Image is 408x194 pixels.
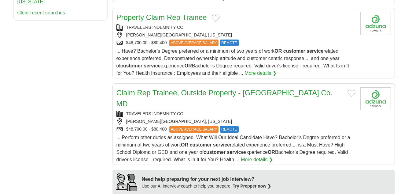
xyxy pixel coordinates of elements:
[116,118,355,125] div: [PERSON_NAME][GEOGRAPHIC_DATA], [US_STATE]
[17,10,65,15] a: Clear recent searches
[268,150,275,155] strong: OR
[190,142,212,147] strong: customer
[213,142,230,147] strong: service
[116,32,355,38] div: [PERSON_NAME][GEOGRAPHIC_DATA], [US_STATE]
[220,40,238,46] span: REMOTE
[274,48,282,54] strong: OR
[185,63,192,68] strong: OR
[169,126,219,133] span: ABOVE AVERAGE SALARY
[241,156,273,163] a: More details ❯
[360,87,391,110] img: Company logo
[116,48,349,76] span: ... Have? Bachelor’s Degree preferred or a minimum of two years of work related experience prefer...
[120,63,142,68] strong: customer
[116,89,333,108] a: Claim Rep Trainee, Outside Property - [GEOGRAPHIC_DATA] Co. MD
[116,126,355,133] div: $48,700.00 - $80,400
[116,111,355,117] div: TRAVELERS INDEMNITY CO
[181,142,188,147] strong: OR
[244,70,277,77] a: More details ❯
[283,48,305,54] strong: customer
[227,150,244,155] strong: service
[220,126,238,133] span: REMOTE
[307,48,323,54] strong: service
[116,24,355,31] div: TRAVELERS INDEMNITY CO
[360,12,391,35] img: Company logo
[116,40,355,46] div: $48,700.00 - $80,400
[233,184,271,188] a: Try Prepper now ❯
[116,13,207,21] a: Property Claim Rep Trainee
[212,14,220,22] button: Add to favorite jobs
[116,135,350,162] span: ... Perform other duties as assigned. What Will Our Ideal Candidate Have? Bachelor’s Degree prefe...
[142,176,271,183] div: Need help preparing for your next job interview?
[142,183,271,189] div: Use our AI interview coach to help you prepare.
[347,90,355,97] button: Add to favorite jobs
[169,40,219,46] span: ABOVE AVERAGE SALARY
[144,63,160,68] strong: service
[204,150,226,155] strong: customer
